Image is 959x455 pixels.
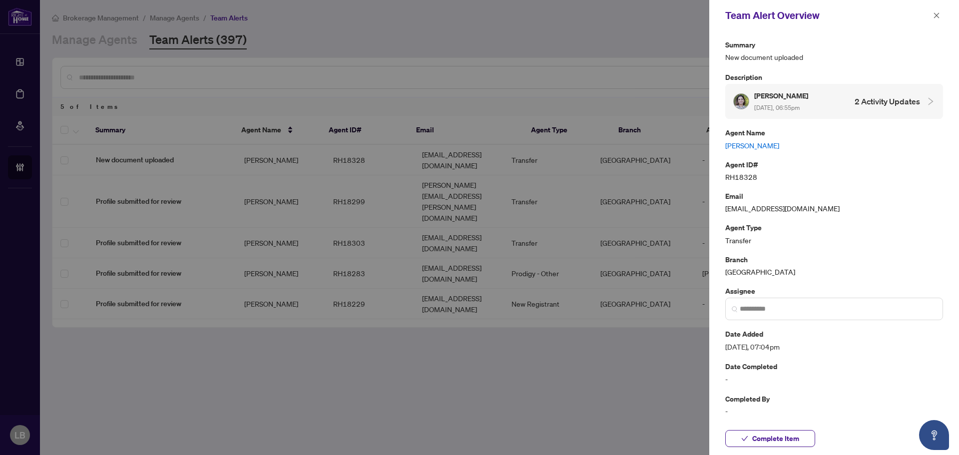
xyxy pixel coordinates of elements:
div: [GEOGRAPHIC_DATA] [725,254,943,277]
p: Email [725,190,943,202]
span: New document uploaded [725,51,943,63]
span: collapsed [926,97,935,106]
img: search_icon [732,306,738,312]
div: Transfer [725,222,943,245]
h5: [PERSON_NAME] [754,90,810,101]
span: - [725,374,943,385]
span: [DATE], 07:04pm [725,341,943,353]
button: Open asap [919,420,949,450]
button: Complete Item [725,430,815,447]
p: Description [725,71,943,83]
a: [PERSON_NAME] [725,140,943,151]
span: - [725,406,943,417]
p: Branch [725,254,943,265]
p: Agent ID# [725,159,943,170]
p: Completed By [725,393,943,405]
span: check [741,435,748,442]
p: Summary [725,39,943,50]
p: Agent Name [725,127,943,138]
div: Team Alert Overview [725,8,930,23]
div: [EMAIL_ADDRESS][DOMAIN_NAME] [725,190,943,214]
p: Date Added [725,328,943,340]
div: RH18328 [725,159,943,182]
span: Complete Item [752,431,799,447]
span: [DATE], 06:55pm [754,104,800,111]
img: Profile Icon [734,94,749,109]
p: Agent Type [725,222,943,233]
div: Profile Icon[PERSON_NAME] [DATE], 06:55pm2 Activity Updates [725,84,943,119]
h4: 2 Activity Updates [855,95,920,107]
span: close [933,12,940,19]
p: Date Completed [725,361,943,372]
p: Assignee [725,285,943,297]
